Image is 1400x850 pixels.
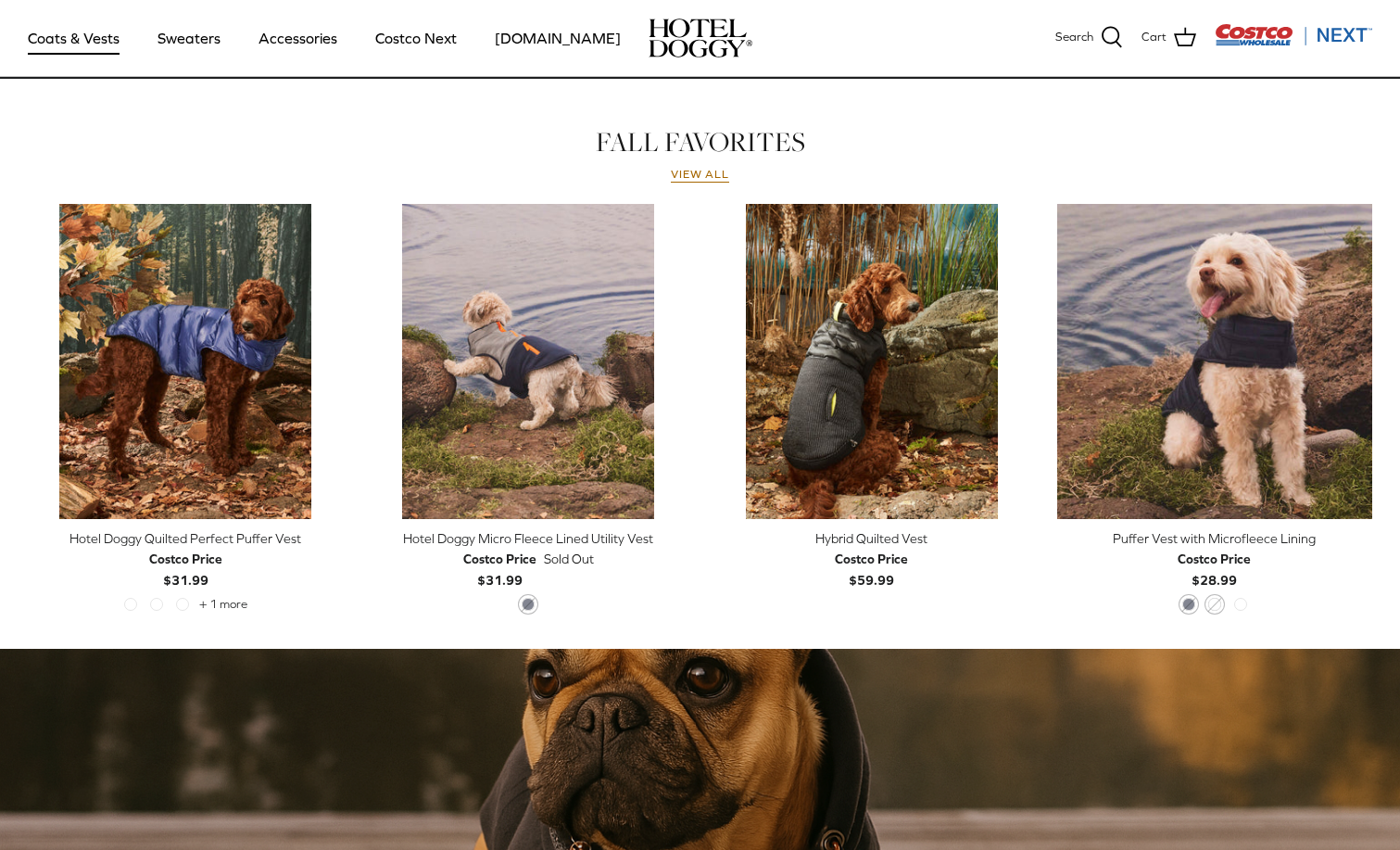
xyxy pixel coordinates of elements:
div: Costco Price [463,549,536,569]
div: Costco Price [1178,549,1251,569]
a: Visit Costco Next [1215,35,1372,49]
span: Search [1055,28,1093,47]
img: Costco Next [1215,23,1372,46]
a: Hotel Doggy Quilted Perfect Puffer Vest Costco Price$31.99 [28,528,343,590]
a: Accessories [242,6,354,70]
b: $28.99 [1178,549,1251,587]
a: Hybrid Quilted Vest [714,204,1029,519]
div: Hotel Doggy Micro Fleece Lined Utility Vest [371,528,686,549]
div: Hybrid Quilted Vest [714,528,1029,549]
a: Costco Next [359,6,473,70]
a: Hybrid Quilted Vest Costco Price$59.99 [714,528,1029,590]
div: Costco Price [835,549,908,569]
img: hoteldoggycom [649,19,752,57]
div: Puffer Vest with Microfleece Lining [1057,528,1372,549]
a: View all [671,168,730,183]
a: Search [1055,26,1123,50]
a: Hotel Doggy Micro Fleece Lined Utility Vest [371,204,686,519]
b: $59.99 [835,549,908,587]
a: hoteldoggy.com hoteldoggycom [649,19,752,57]
a: Sweaters [141,6,237,70]
span: Sold Out [544,549,594,569]
a: Puffer Vest with Microfleece Lining Costco Price$28.99 [1057,528,1372,590]
a: Coats & Vests [11,6,136,70]
span: Cart [1141,28,1167,47]
span: + 1 more [199,598,247,611]
div: Hotel Doggy Quilted Perfect Puffer Vest [28,528,343,549]
a: [DOMAIN_NAME] [478,6,637,70]
b: $31.99 [463,549,536,587]
a: Cart [1141,26,1196,50]
a: Hotel Doggy Micro Fleece Lined Utility Vest Costco Price$31.99 Sold Out [371,528,686,590]
a: FALL FAVORITES [596,123,805,160]
b: $31.99 [149,549,222,587]
a: Hotel Doggy Quilted Perfect Puffer Vest [28,204,343,519]
a: Puffer Vest with Microfleece Lining [1057,204,1372,519]
div: Costco Price [149,549,222,569]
